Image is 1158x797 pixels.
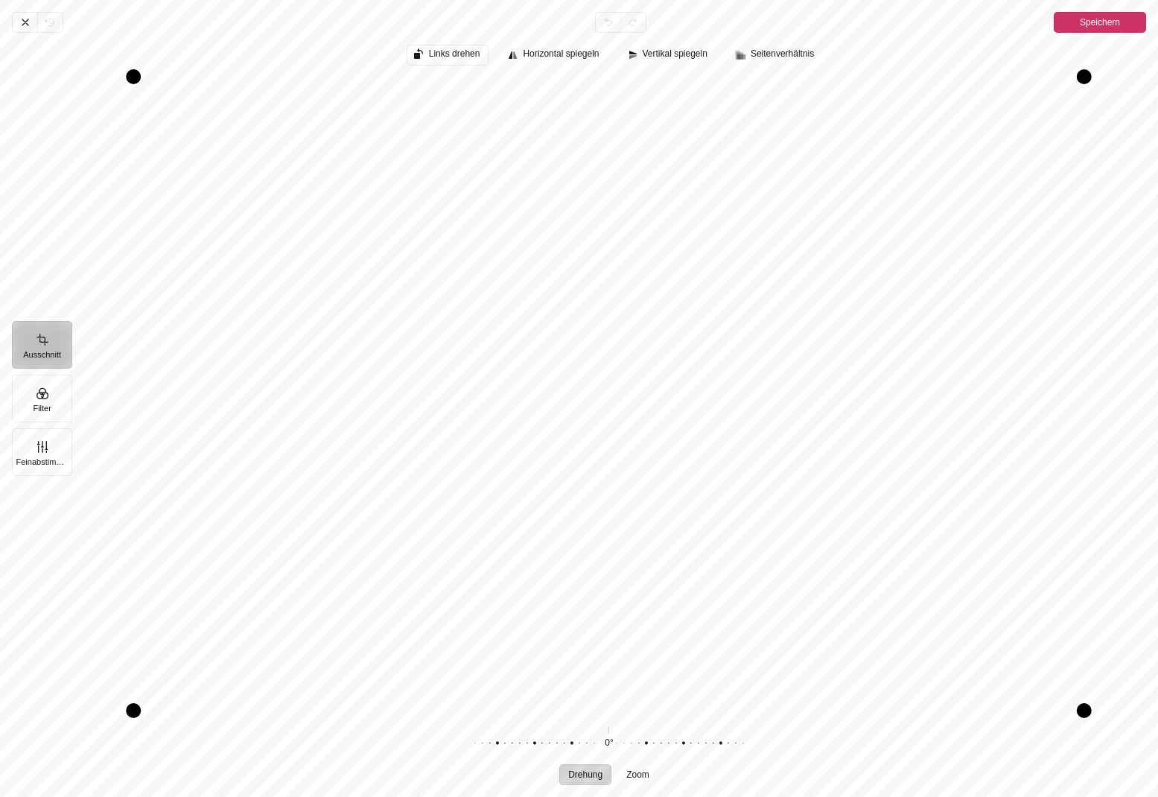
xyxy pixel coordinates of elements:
button: Links drehen [407,45,489,66]
span: Speichern [1080,13,1120,31]
span: Horizontal spiegeln [523,49,599,59]
button: Horizontal spiegeln [500,45,608,66]
button: Ausschnitt [12,321,72,369]
span: Links drehen [429,49,480,59]
div: Drag right [1077,77,1092,711]
div: Ausschnitt [71,33,1158,797]
button: Vertikal spiegeln [620,45,716,66]
span: Vertikal spiegeln [643,49,707,59]
div: Drag top [133,69,1084,84]
div: Drag bottom [133,703,1084,718]
span: Zoom [626,770,649,779]
button: Speichern [1054,12,1146,33]
div: Drag left [126,77,141,711]
span: Seitenverhältnis [751,49,814,59]
button: Seitenverhältnis [728,45,823,66]
button: Feinabstimmung [12,428,72,476]
span: Drehung [568,770,602,779]
button: Filter [12,375,72,422]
